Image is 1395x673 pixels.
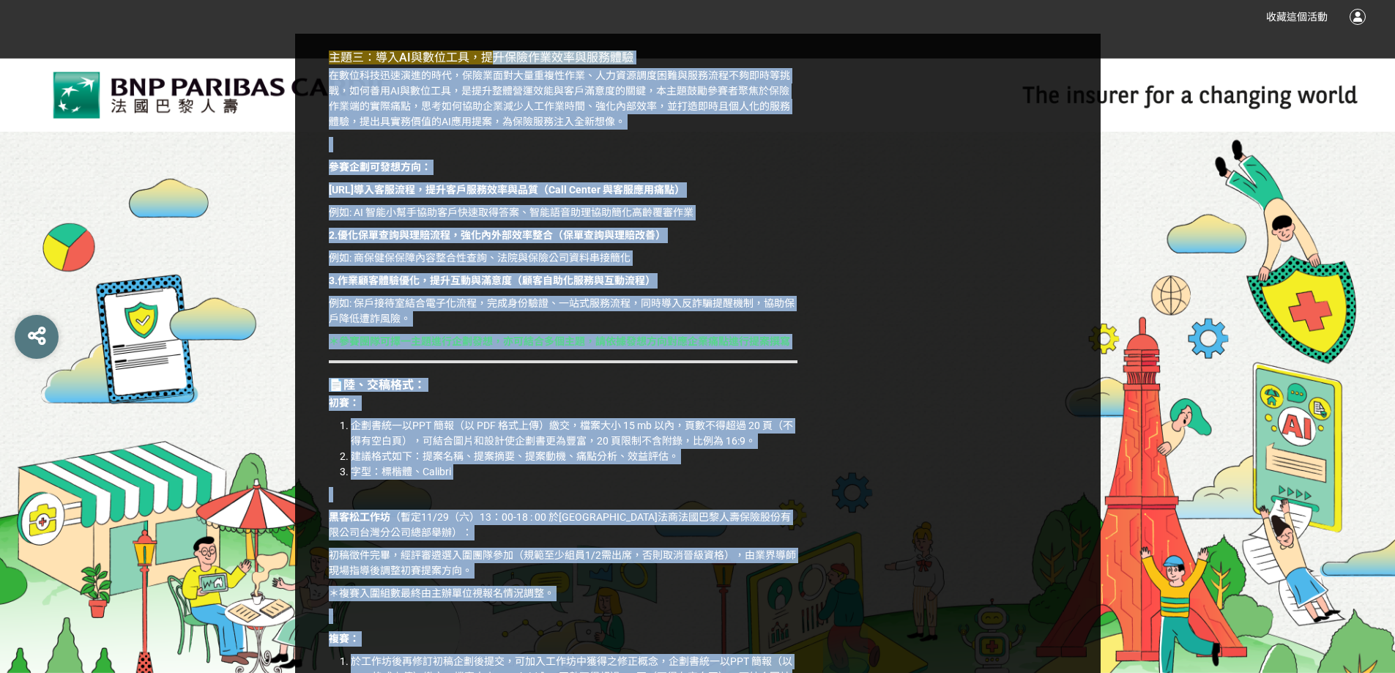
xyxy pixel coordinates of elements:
p: 例如: 保戶接待室結合電子化流程，完成身份驗證、一站式服務流程，同時導入反詐騙提醒機制，協助保戶降低遭詐風險。 [329,296,797,327]
p: 在數位科技迅速演進的時代，保險業面對大量重複性作業、人力資源調度困難與服務流程不夠即時等挑戰，如何善用AI與數位工具，是提升整體營運效能與客戶滿意度的關鍵，本主題鼓勵參賽者聚焦於保險作業端的實際... [329,68,797,130]
strong: 參賽企劃可發想方向： [329,161,431,173]
strong: 2.優化保單查詢與理賠流程，強化內外部效率整合（保單查詢與理賠改善） [329,229,666,241]
li: 字型：標楷體、Calibri [351,464,797,480]
p: （暫定11/29（六）13：00-18 : 00 於[GEOGRAPHIC_DATA]法商法國巴黎人壽保險股份有限公司台灣分公司總部舉辦）： [329,510,797,540]
strong: 📄陸、交稿格式： [329,378,425,392]
p: 例如: AI 智能小幫手協助客戶快速取得答案、智能語音助理協助簡化高齡覆審作業 [329,205,797,220]
strong: 複賽： [329,633,360,644]
span: 收藏這個活動 [1266,11,1328,23]
p: 初稿徵件完畢，經評審遴選入圍團隊參加（規範至少組員1/2需出席，否則取消晉級資格），由業界導師現場指導後調整初賽提案方向。 [329,548,797,579]
p: ＊複賽入圍組數最終由主辦單位視報名情況調整。 [329,586,797,601]
strong: [URL]導入客服流程，提升客戶服務效率與品質（Call Center 與客服應用痛點） [329,184,685,196]
li: 建議格式如下：提案名稱、提案摘要、提案動機、痛點分析、效益評估。 [351,449,797,464]
p: 例如: 商保健保保障內容整合性查詢、法院與保險公司資料串接簡化 [329,250,797,266]
strong: 初賽： [329,397,360,409]
strong: 3.作業顧客體驗優化，提升互動與滿意度（顧客自助化服務與互動流程） [329,275,655,286]
li: 企劃書統一以PPT 簡報（以 PDF 格式上傳）繳交，檔案大小 15 mb 以內，頁數不得超過 20 頁（不得有空白頁），可結合圖片和設計使企劃書更為豐富，20 頁限制不含附錄，比例為 16:9。 [351,418,797,449]
strong: 黑客松工作坊 [329,511,390,523]
strong: ＊參賽團隊可擇一主題進行企劃發想，亦可結合多個主題，請依據發想方向對應企業痛點進行提案撰寫 [329,335,790,347]
span: 主題三：導入AI與數位工具，提升保險作業效率與服務體驗 [329,51,633,64]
